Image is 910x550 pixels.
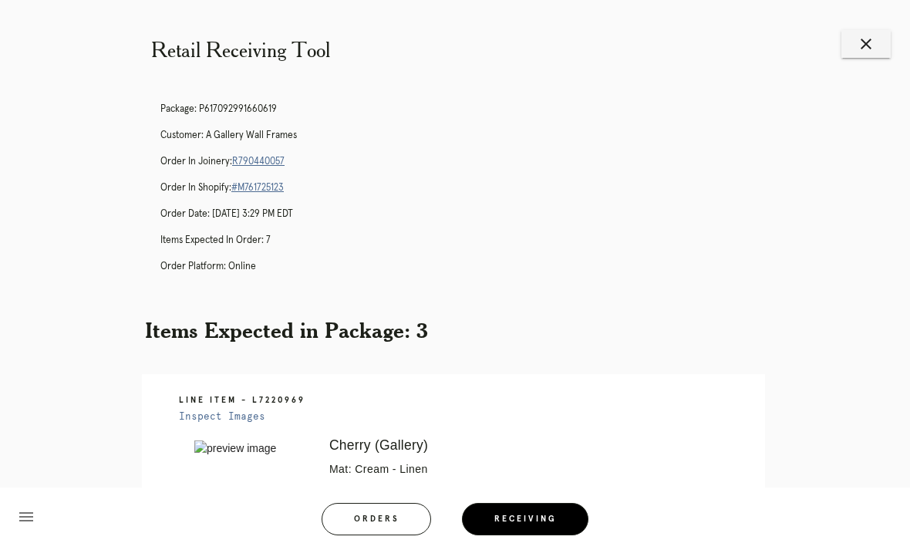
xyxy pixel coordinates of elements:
[160,260,780,274] p: Order Platform: online
[462,503,588,535] button: Receiving
[145,314,765,346] h2: Items Expected in Package: 3
[17,508,35,526] i: menu
[353,515,399,523] span: Orders
[160,103,780,116] p: Package: P617092991660619
[494,515,557,523] span: Receiving
[306,503,447,526] a: Orders
[329,434,558,456] h6: Cherry (Gallery)
[160,155,780,169] p: Order in Joinery:
[179,412,265,422] a: Inspect Images
[857,35,875,53] i: close
[179,393,756,408] h5: Line Item - L7220969
[160,234,780,248] p: Items Expected in Order: 7
[231,183,284,193] a: #M761725123
[322,503,431,535] button: Orders
[160,129,780,143] p: Customer: A Gallery Wall Frames
[160,181,780,195] p: Order in Shopify:
[232,157,285,167] a: R790440057
[447,503,604,526] a: Receiving
[194,440,308,457] img: preview image
[151,34,330,84] h3: Retail Receiving Tool
[160,208,780,221] p: Order Date: [DATE] 3:29 PM EDT
[329,462,558,476] p: Mat: Cream - Linen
